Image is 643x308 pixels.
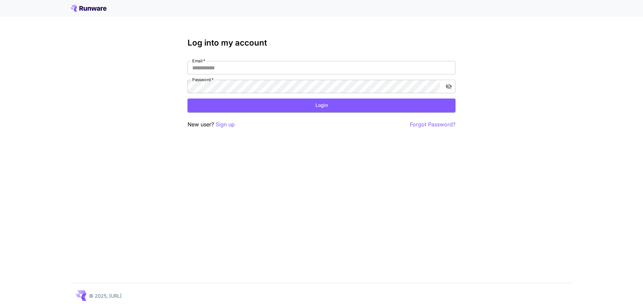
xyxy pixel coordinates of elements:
[89,292,122,299] p: © 2025, [URL]
[192,77,214,82] label: Password
[443,80,455,93] button: toggle password visibility
[188,99,455,112] button: Login
[188,120,235,129] p: New user?
[192,58,205,64] label: Email
[188,38,455,48] h3: Log into my account
[216,120,235,129] button: Sign up
[410,120,455,129] button: Forgot Password?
